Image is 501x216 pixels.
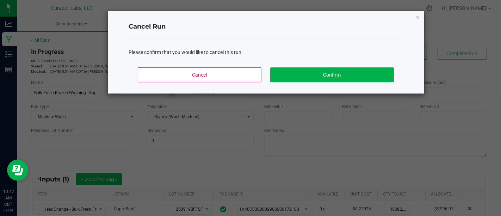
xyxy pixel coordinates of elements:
button: Close [415,13,420,21]
button: Cancel [138,67,261,82]
button: Confirm [270,67,394,82]
iframe: Resource center [7,160,28,181]
h4: Cancel Run [129,22,403,31]
div: Please confirm that you would like to cancel this run [129,49,403,56]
